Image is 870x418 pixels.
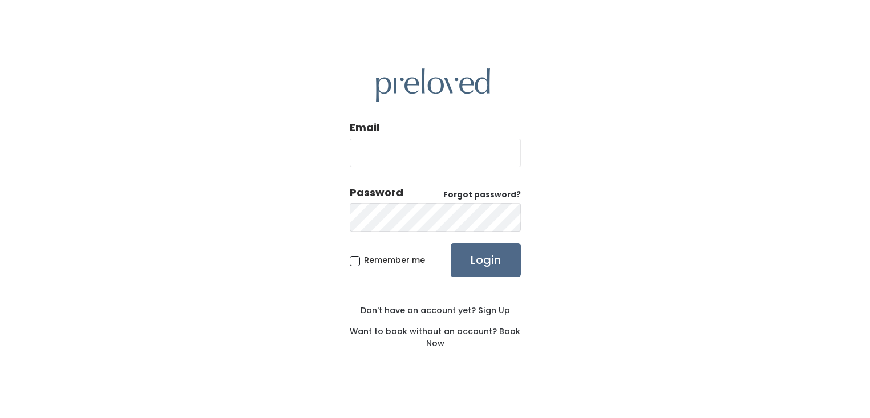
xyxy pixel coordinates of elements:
[476,305,510,316] a: Sign Up
[443,189,521,200] u: Forgot password?
[350,185,403,200] div: Password
[443,189,521,201] a: Forgot password?
[364,254,425,266] span: Remember me
[478,305,510,316] u: Sign Up
[426,326,521,349] a: Book Now
[350,316,521,350] div: Want to book without an account?
[350,120,379,135] label: Email
[376,68,490,102] img: preloved logo
[451,243,521,277] input: Login
[350,305,521,316] div: Don't have an account yet?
